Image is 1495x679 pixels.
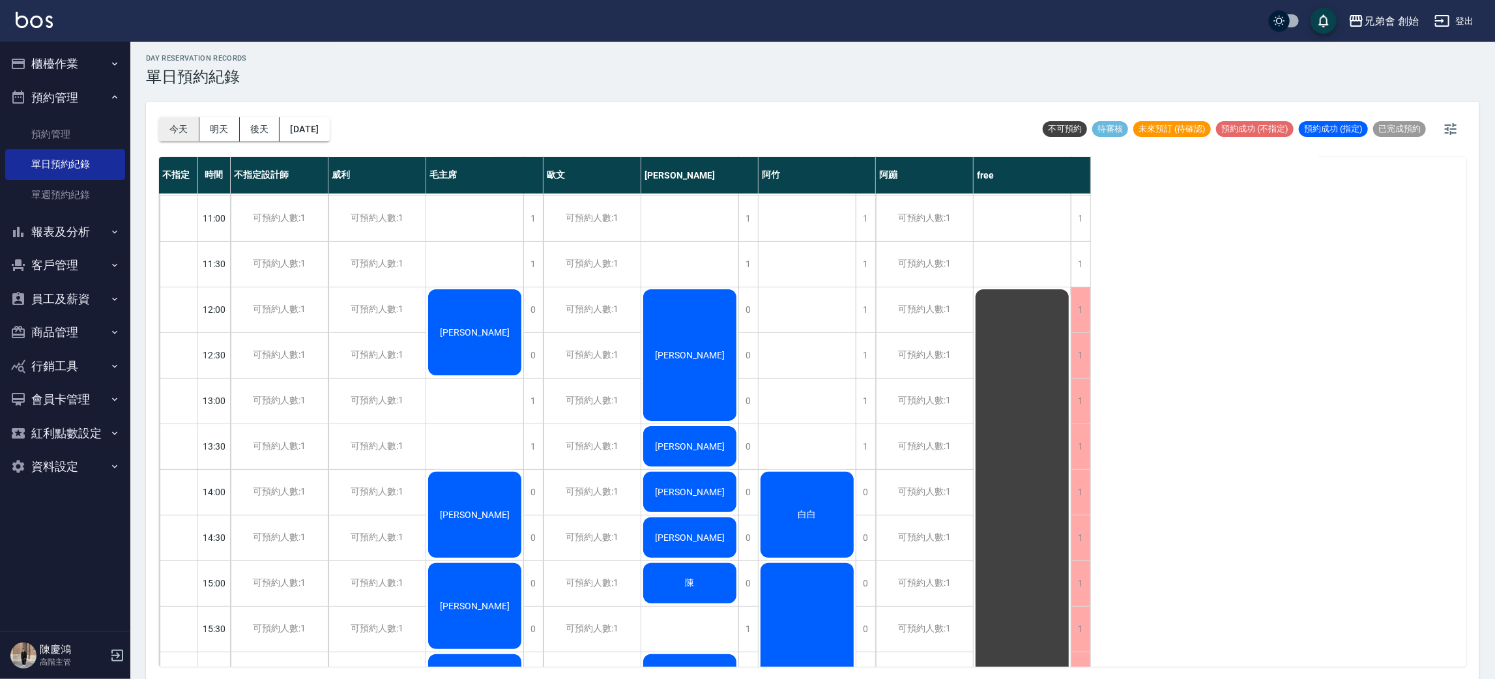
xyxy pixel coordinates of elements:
[856,242,875,287] div: 1
[652,441,727,452] span: [PERSON_NAME]
[328,424,426,469] div: 可預約人數:1
[5,47,125,81] button: 櫃檯作業
[1429,9,1479,33] button: 登出
[856,424,875,469] div: 1
[876,333,973,378] div: 可預約人數:1
[683,577,697,589] span: 陳
[856,607,875,652] div: 0
[876,561,973,606] div: 可預約人數:1
[876,287,973,332] div: 可預約人數:1
[328,287,426,332] div: 可預約人數:1
[5,180,125,210] a: 單週預約紀錄
[231,287,328,332] div: 可預約人數:1
[876,424,973,469] div: 可預約人數:1
[652,487,727,497] span: [PERSON_NAME]
[1071,424,1090,469] div: 1
[876,379,973,424] div: 可預約人數:1
[10,643,36,669] img: Person
[876,607,973,652] div: 可預約人數:1
[1092,123,1128,135] span: 待審核
[5,315,125,349] button: 商品管理
[426,157,544,194] div: 毛主席
[738,561,758,606] div: 0
[856,333,875,378] div: 1
[523,287,543,332] div: 0
[523,333,543,378] div: 0
[198,560,231,606] div: 15:00
[1071,607,1090,652] div: 1
[1071,515,1090,560] div: 1
[231,242,328,287] div: 可預約人數:1
[231,196,328,241] div: 可預約人數:1
[328,607,426,652] div: 可預約人數:1
[974,157,1091,194] div: free
[159,157,198,194] div: 不指定
[5,282,125,316] button: 員工及薪資
[641,157,759,194] div: [PERSON_NAME]
[5,383,125,416] button: 會員卡管理
[280,117,329,141] button: [DATE]
[198,195,231,241] div: 11:00
[231,424,328,469] div: 可預約人數:1
[544,196,641,241] div: 可預約人數:1
[1043,123,1087,135] span: 不可預約
[5,119,125,149] a: 預約管理
[1216,123,1294,135] span: 預約成功 (不指定)
[5,149,125,179] a: 單日預約紀錄
[231,470,328,515] div: 可預約人數:1
[544,287,641,332] div: 可預約人數:1
[231,607,328,652] div: 可預約人數:1
[231,561,328,606] div: 可預約人數:1
[1311,8,1337,34] button: save
[198,241,231,287] div: 11:30
[876,515,973,560] div: 可預約人數:1
[1071,379,1090,424] div: 1
[198,424,231,469] div: 13:30
[437,327,512,338] span: [PERSON_NAME]
[328,515,426,560] div: 可預約人數:1
[523,561,543,606] div: 0
[876,242,973,287] div: 可預約人數:1
[1373,123,1426,135] span: 已完成預約
[738,515,758,560] div: 0
[40,656,106,668] p: 高階主管
[544,157,641,194] div: 歐文
[544,379,641,424] div: 可預約人數:1
[231,515,328,560] div: 可預約人數:1
[523,470,543,515] div: 0
[328,333,426,378] div: 可預約人數:1
[16,12,53,28] img: Logo
[856,515,875,560] div: 0
[328,561,426,606] div: 可預約人數:1
[856,379,875,424] div: 1
[544,561,641,606] div: 可預約人數:1
[5,81,125,115] button: 預約管理
[652,350,727,360] span: [PERSON_NAME]
[738,470,758,515] div: 0
[876,157,974,194] div: 阿蹦
[328,379,426,424] div: 可預約人數:1
[231,379,328,424] div: 可預約人數:1
[231,157,328,194] div: 不指定設計師
[738,379,758,424] div: 0
[876,470,973,515] div: 可預約人數:1
[198,287,231,332] div: 12:00
[328,470,426,515] div: 可預約人數:1
[5,215,125,249] button: 報表及分析
[240,117,280,141] button: 後天
[437,510,512,520] span: [PERSON_NAME]
[1071,196,1090,241] div: 1
[159,117,199,141] button: 今天
[198,332,231,378] div: 12:30
[544,607,641,652] div: 可預約人數:1
[876,196,973,241] div: 可預約人數:1
[523,515,543,560] div: 0
[544,515,641,560] div: 可預約人數:1
[523,607,543,652] div: 0
[198,606,231,652] div: 15:30
[328,196,426,241] div: 可預約人數:1
[5,450,125,484] button: 資料設定
[738,424,758,469] div: 0
[146,54,247,63] h2: day Reservation records
[652,532,727,543] span: [PERSON_NAME]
